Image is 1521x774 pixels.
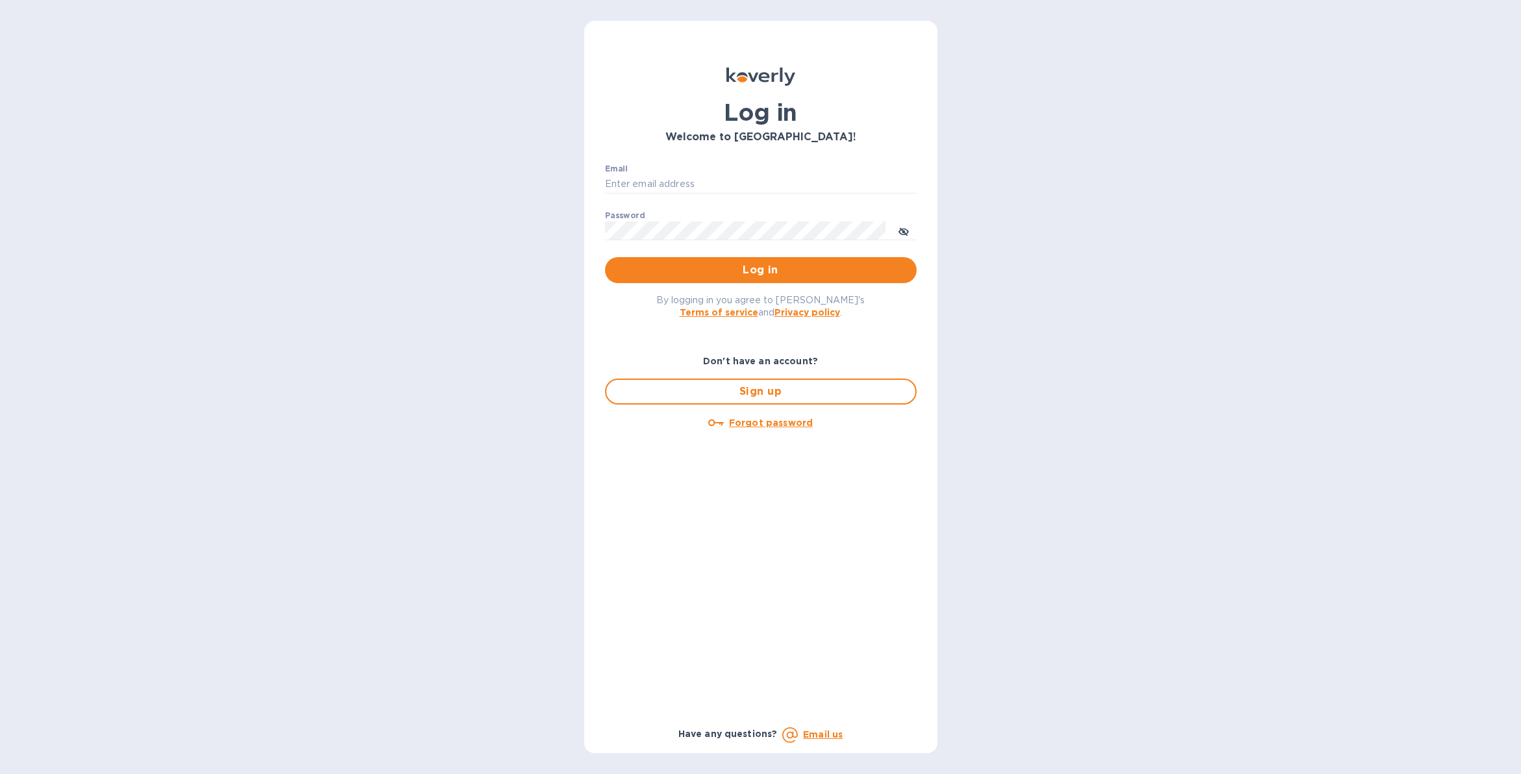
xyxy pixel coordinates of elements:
[678,729,778,739] b: Have any questions?
[703,356,818,366] b: Don't have an account?
[803,729,843,740] a: Email us
[605,379,917,405] button: Sign up
[680,307,758,318] a: Terms of service
[605,131,917,144] h3: Welcome to [GEOGRAPHIC_DATA]!
[617,384,905,399] span: Sign up
[891,218,917,243] button: toggle password visibility
[605,165,628,173] label: Email
[774,307,840,318] a: Privacy policy
[605,175,917,194] input: Enter email address
[656,295,865,318] span: By logging in you agree to [PERSON_NAME]'s and .
[605,212,645,219] label: Password
[615,262,906,278] span: Log in
[605,99,917,126] h1: Log in
[605,257,917,283] button: Log in
[726,68,795,86] img: Koverly
[729,418,813,428] u: Forgot password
